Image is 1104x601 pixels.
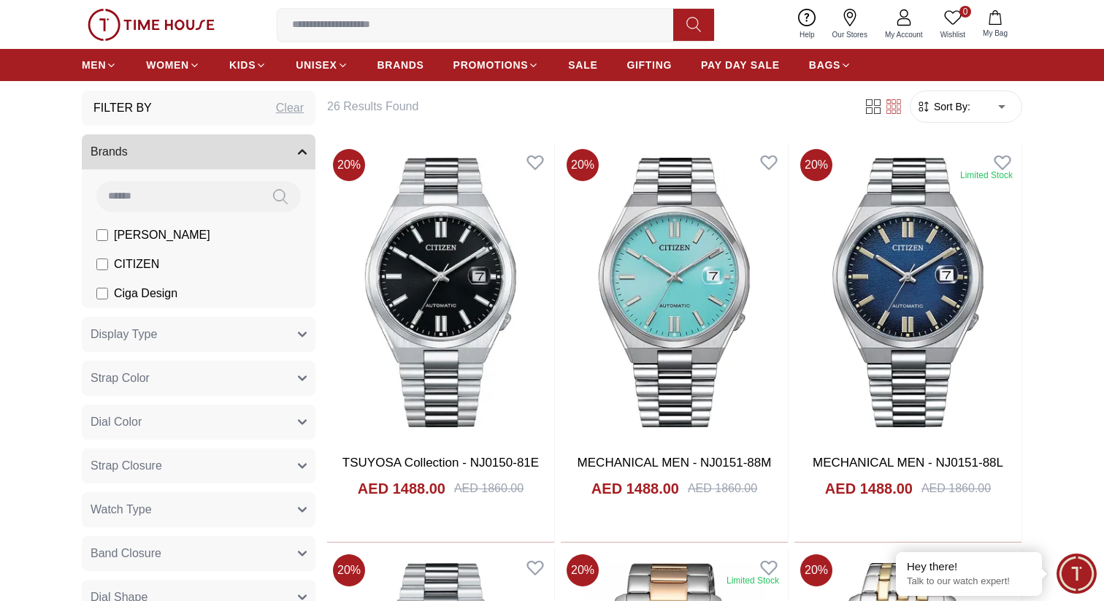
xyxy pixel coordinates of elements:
img: ... [88,9,215,41]
div: AED 1860.00 [921,480,991,497]
a: KIDS [229,52,267,78]
span: BRANDS [377,58,424,72]
button: Strap Closure [82,448,315,483]
button: Band Closure [82,536,315,571]
input: CITIZEN [96,259,108,270]
button: Watch Type [82,492,315,527]
a: PROMOTIONS [453,52,540,78]
span: Band Closure [91,545,161,562]
span: MEN [82,58,106,72]
a: GIFTING [626,52,672,78]
a: 0Wishlist [932,6,974,43]
img: MECHANICAL MEN - NJ0151-88L [794,143,1021,442]
button: Sort By: [916,99,970,114]
div: Limited Stock [727,575,779,586]
h4: AED 1488.00 [591,478,679,499]
span: UNISEX [296,58,337,72]
span: WOMEN [146,58,189,72]
span: 20 % [333,149,365,181]
span: SALE [568,58,597,72]
button: Strap Color [82,361,315,396]
img: MECHANICAL MEN - NJ0151-88M [561,143,788,442]
span: Wishlist [935,29,971,40]
span: Sort By: [931,99,970,114]
h6: 26 Results Found [327,98,846,115]
span: PAY DAY SALE [701,58,780,72]
span: 20 % [800,554,832,586]
span: PROMOTIONS [453,58,529,72]
a: PAY DAY SALE [701,52,780,78]
span: CITIZEN [114,256,159,273]
input: Ciga Design [96,288,108,299]
a: Help [791,6,824,43]
span: 20 % [800,149,832,181]
p: Talk to our watch expert! [907,575,1031,588]
h4: AED 1488.00 [825,478,913,499]
div: Hey there! [907,559,1031,574]
span: Help [794,29,821,40]
span: My Account [879,29,929,40]
a: UNISEX [296,52,348,78]
a: BAGS [809,52,851,78]
span: Strap Color [91,370,150,387]
input: [PERSON_NAME] [96,229,108,241]
div: AED 1860.00 [688,480,757,497]
button: Display Type [82,317,315,352]
span: Ciga Design [114,285,177,302]
div: AED 1860.00 [454,480,524,497]
a: Our Stores [824,6,876,43]
button: My Bag [974,7,1016,42]
img: TSUYOSA Collection - NJ0150-81E [327,143,554,442]
div: Clear [276,99,304,117]
div: Limited Stock [960,169,1013,181]
span: Our Stores [827,29,873,40]
h4: AED 1488.00 [358,478,445,499]
a: BRANDS [377,52,424,78]
span: 20 % [567,554,599,586]
span: Dial Color [91,413,142,431]
button: Brands [82,134,315,169]
span: 20 % [567,149,599,181]
a: SALE [568,52,597,78]
a: MECHANICAL MEN - NJ0151-88M [578,456,772,470]
span: Watch Type [91,501,152,518]
span: 0 [959,6,971,18]
span: Strap Closure [91,457,162,475]
div: Chat Widget [1057,554,1097,594]
span: KIDS [229,58,256,72]
h3: Filter By [93,99,152,117]
span: My Bag [977,28,1013,39]
span: [PERSON_NAME] [114,226,210,244]
a: WOMEN [146,52,200,78]
button: Dial Color [82,405,315,440]
a: MECHANICAL MEN - NJ0151-88L [813,456,1003,470]
a: MEN [82,52,117,78]
a: TSUYOSA Collection - NJ0150-81E [342,456,539,470]
span: Brands [91,143,128,161]
span: 20 % [333,554,365,586]
span: Display Type [91,326,157,343]
span: BAGS [809,58,840,72]
span: GIFTING [626,58,672,72]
